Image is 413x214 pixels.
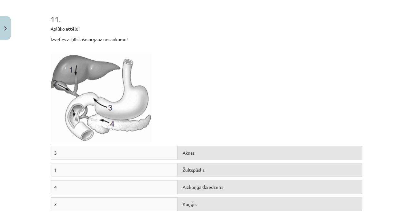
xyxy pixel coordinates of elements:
p: Aplūko attēlu! [51,25,362,32]
h1: 11 . [51,4,362,24]
div: 2 [51,197,177,211]
p: Izvelies atbilstošo organa nosaukumu! [51,36,362,43]
div: 4 [51,180,177,194]
div: Kuņģis [177,197,362,211]
div: Žultspūslis [177,163,362,177]
div: Aknas [177,146,362,160]
div: 3 [51,146,177,160]
div: 1 [51,163,177,177]
div: Aizkuņģa dziedzeris [177,180,362,194]
img: icon-close-lesson-0947bae3869378f0d4975bcd49f059093ad1ed9edebbc8119c70593378902aed.svg [4,26,7,31]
